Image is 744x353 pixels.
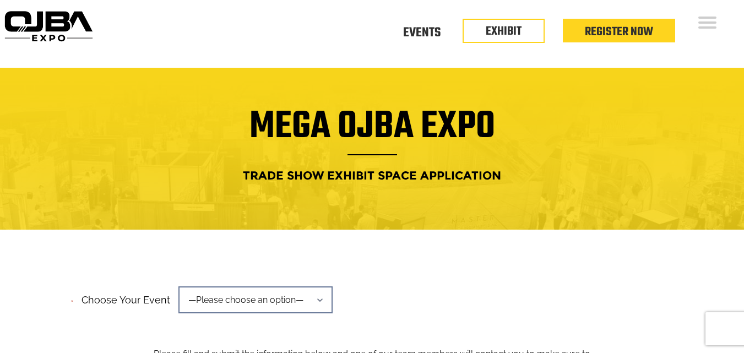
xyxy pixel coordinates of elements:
[8,165,736,186] h4: Trade Show Exhibit Space Application
[178,286,333,313] span: —Please choose an option—
[585,23,653,41] a: Register Now
[8,111,736,155] h1: Mega OJBA Expo
[486,22,522,41] a: EXHIBIT
[75,285,170,309] label: Choose your event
